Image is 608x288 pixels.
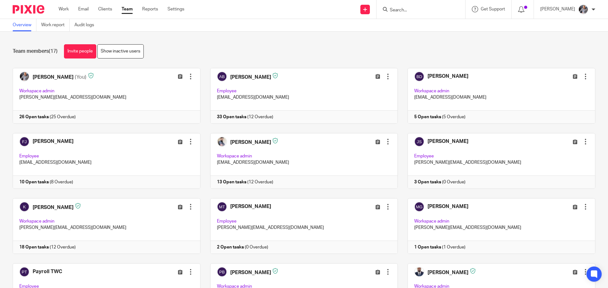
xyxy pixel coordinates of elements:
span: (17) [49,49,58,54]
p: [PERSON_NAME] [540,6,575,12]
a: Overview [13,19,36,31]
a: Email [78,6,89,12]
a: Team [122,6,133,12]
a: Invite people [64,44,96,58]
a: Work report [41,19,70,31]
img: -%20%20-%20studio@ingrained.co.uk%20for%20%20-20220223%20at%20101413%20-%201W1A2026.jpg [578,4,588,15]
img: Pixie [13,5,44,14]
input: Search [389,8,446,13]
a: Show inactive users [97,44,144,58]
a: Audit logs [74,19,99,31]
span: Get Support [481,7,505,11]
a: Settings [168,6,184,12]
h1: Team members [13,48,58,55]
a: Clients [98,6,112,12]
a: Reports [142,6,158,12]
a: Work [59,6,69,12]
